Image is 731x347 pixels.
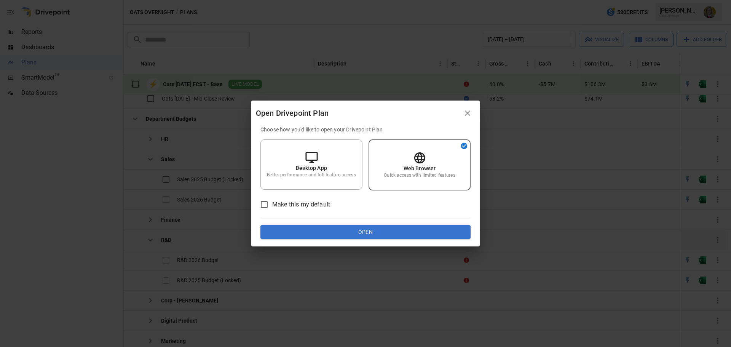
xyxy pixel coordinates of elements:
[260,126,471,133] p: Choose how you'd like to open your Drivepoint Plan
[267,172,356,178] p: Better performance and full feature access
[260,225,471,239] button: Open
[272,200,330,209] span: Make this my default
[384,172,455,179] p: Quick access with limited features
[256,107,460,119] div: Open Drivepoint Plan
[404,165,436,172] p: Web Browser
[296,164,327,172] p: Desktop App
